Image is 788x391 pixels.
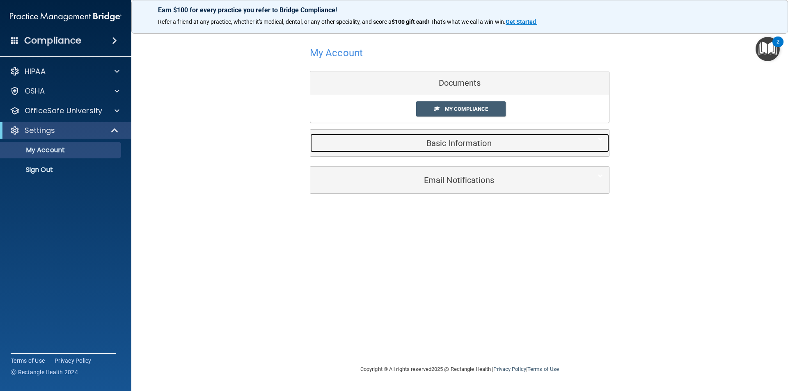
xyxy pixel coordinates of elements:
span: ! That's what we call a win-win. [428,18,506,25]
p: Earn $100 for every practice you refer to Bridge Compliance! [158,6,761,14]
div: Documents [310,71,609,95]
p: HIPAA [25,66,46,76]
strong: Get Started [506,18,536,25]
img: PMB logo [10,9,121,25]
a: Terms of Use [11,357,45,365]
a: Privacy Policy [493,366,526,372]
h5: Basic Information [316,139,578,148]
a: HIPAA [10,66,119,76]
a: Basic Information [316,134,603,152]
a: Privacy Policy [55,357,92,365]
span: My Compliance [445,106,488,112]
span: Ⓒ Rectangle Health 2024 [11,368,78,376]
a: OSHA [10,86,119,96]
a: Terms of Use [527,366,559,372]
h4: Compliance [24,35,81,46]
p: OfficeSafe University [25,106,102,116]
div: Copyright © All rights reserved 2025 @ Rectangle Health | | [310,356,609,382]
a: Settings [10,126,119,135]
span: Refer a friend at any practice, whether it's medical, dental, or any other speciality, and score a [158,18,392,25]
a: Email Notifications [316,171,603,189]
button: Open Resource Center, 2 new notifications [756,37,780,61]
a: OfficeSafe University [10,106,119,116]
p: Sign Out [5,166,117,174]
p: OSHA [25,86,45,96]
p: Settings [25,126,55,135]
div: 2 [777,42,779,53]
h5: Email Notifications [316,176,578,185]
a: Get Started [506,18,537,25]
h4: My Account [310,48,363,58]
strong: $100 gift card [392,18,428,25]
p: My Account [5,146,117,154]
